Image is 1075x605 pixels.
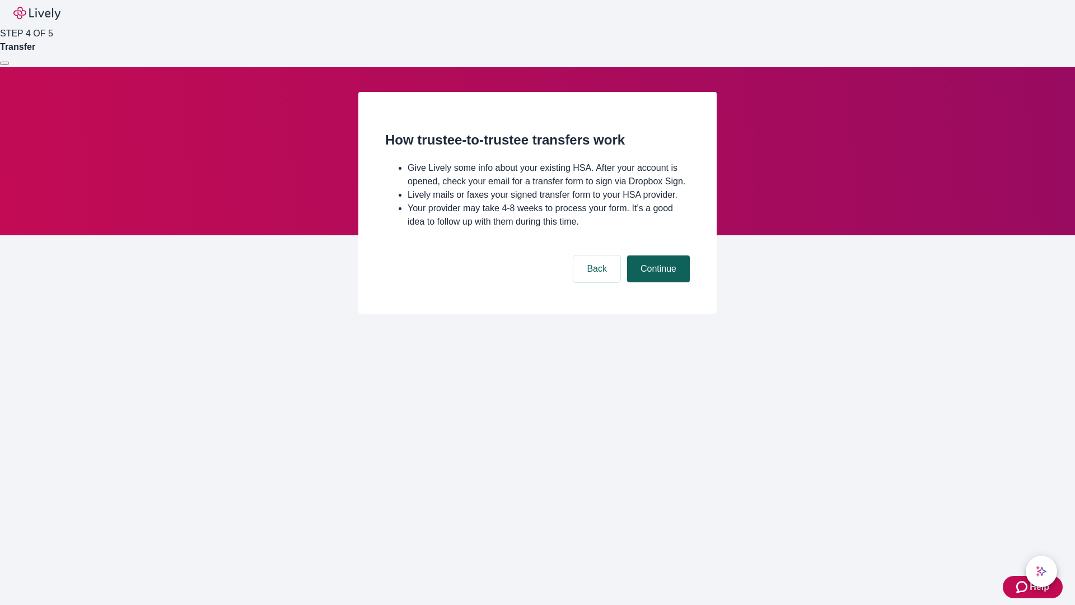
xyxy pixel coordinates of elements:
[1016,580,1030,594] svg: Zendesk support icon
[1026,556,1057,587] button: chat
[408,163,685,186] span: Give Lively some info about your existing HSA. After your account is opened, check your email for...
[1003,576,1063,598] button: Zendesk support iconHelp
[13,7,60,20] img: Lively
[408,203,673,226] span: Your provider may take 4-8 weeks to process your form. It’s a good idea to follow up with them du...
[408,190,677,199] span: Lively mails or faxes your signed transfer form to your HSA provider.
[1036,566,1047,577] svg: Lively AI Assistant
[627,255,690,282] button: Continue
[1030,580,1049,594] span: Help
[573,255,620,282] button: Back
[385,130,690,150] h2: How trustee-to-trustee transfers work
